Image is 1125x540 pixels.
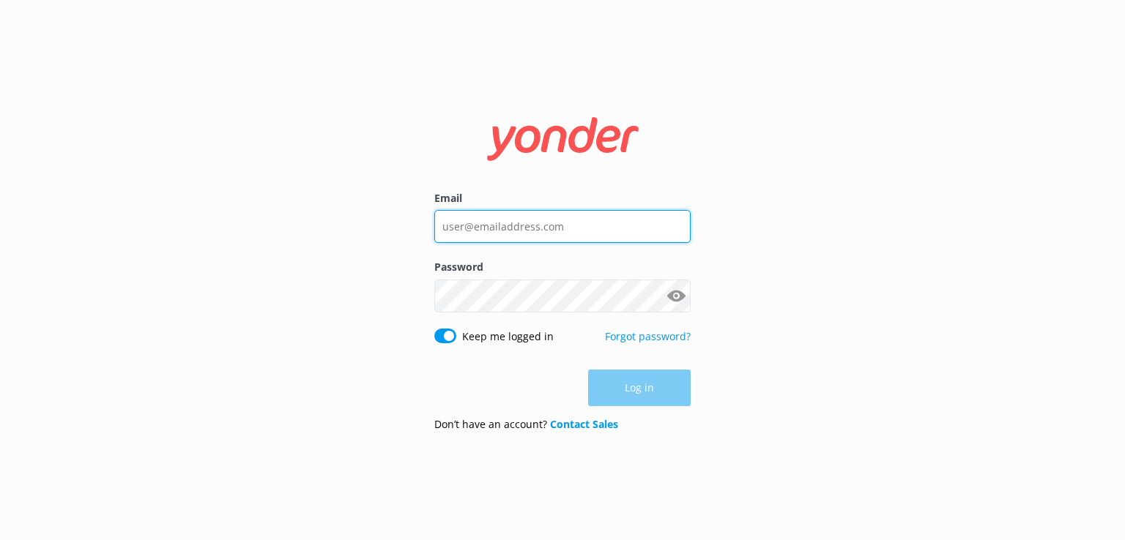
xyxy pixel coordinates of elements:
[434,416,618,432] p: Don’t have an account?
[434,259,691,275] label: Password
[661,281,691,310] button: Show password
[434,190,691,206] label: Email
[462,329,554,345] label: Keep me logged in
[434,210,691,243] input: user@emailaddress.com
[550,417,618,431] a: Contact Sales
[605,329,691,343] a: Forgot password?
